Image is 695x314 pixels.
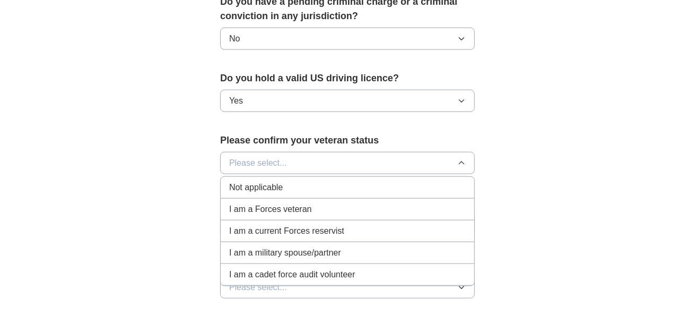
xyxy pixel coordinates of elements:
span: Please select... [229,157,287,169]
button: Yes [220,90,475,112]
span: Yes [229,95,243,107]
span: I am a current Forces reservist [229,225,344,237]
span: I am a military spouse/partner [229,247,341,259]
button: No [220,28,475,50]
span: Not applicable [229,181,283,194]
span: I am a cadet force audit volunteer [229,268,355,281]
span: Please select... [229,281,287,294]
button: Please select... [220,276,475,299]
button: Please select... [220,152,475,174]
label: Do you hold a valid US driving licence? [220,71,475,86]
span: No [229,32,240,45]
label: Please confirm your veteran status [220,133,475,148]
span: I am a Forces veteran [229,203,312,216]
